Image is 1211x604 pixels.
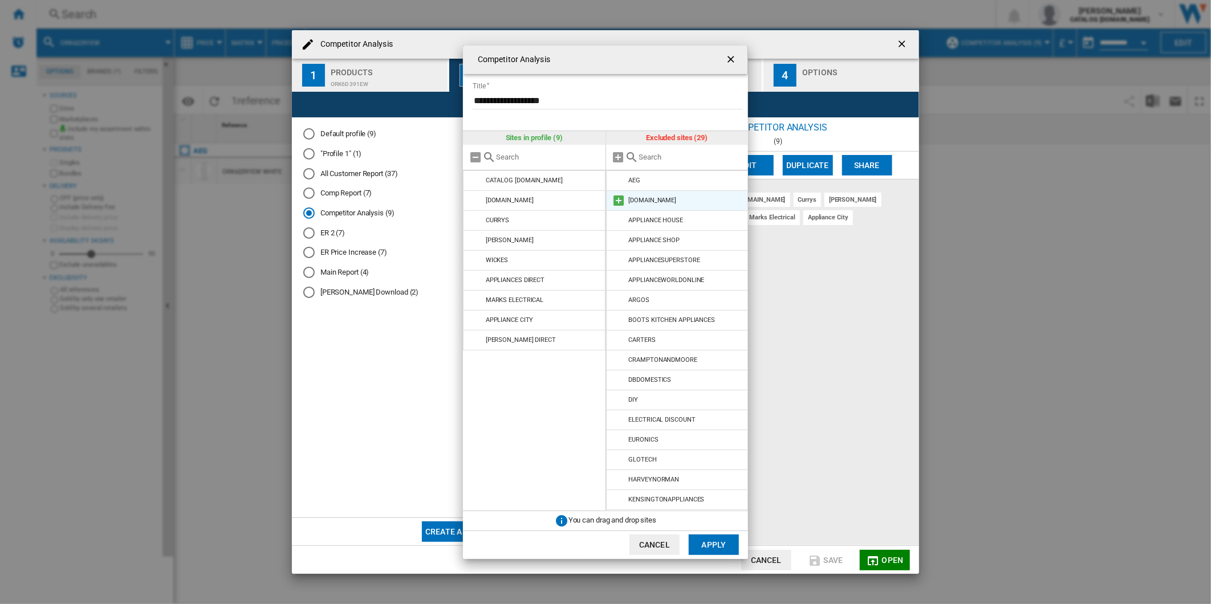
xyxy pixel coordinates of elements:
div: ARGOS [628,296,649,304]
div: KENSINGTONAPPLIANCES [628,496,704,503]
div: [DOMAIN_NAME] [628,197,676,204]
div: APPLIANCE CITY [486,316,534,324]
div: AEG [628,177,640,184]
input: Search [639,153,743,161]
div: EURONICS [628,436,658,443]
md-icon: Add all [612,150,625,164]
md-icon: Remove all [469,150,482,164]
button: getI18NText('BUTTONS.CLOSE_DIALOG') [721,48,743,71]
div: WICKES [486,256,508,264]
div: CRAMPTONANDMOORE [628,356,697,364]
input: Search [496,153,600,161]
div: ELECTRICAL DISCOUNT [628,416,695,423]
div: CARTERS [628,336,655,344]
div: [PERSON_NAME] [486,236,534,244]
div: APPLIANCESUPERSTORE [628,256,700,264]
div: APPLIANCEWORLDONLINE [628,276,704,284]
div: CATALOG [DOMAIN_NAME] [486,177,563,184]
span: You can drag and drop sites [568,516,656,524]
div: APPLIANCES DIRECT [486,276,544,284]
div: Sites in profile (9) [463,131,605,145]
div: DIY [628,396,638,403]
div: BOOTS KITCHEN APPLIANCES [628,316,715,324]
div: [PERSON_NAME] DIRECT [486,336,556,344]
div: MARKS ELECTRICAL [486,296,543,304]
div: DBDOMESTICS [628,376,671,383]
div: HARVEYNORMAN [628,476,679,483]
div: CURRYS [486,217,509,224]
ng-md-icon: getI18NText('BUTTONS.CLOSE_DIALOG') [725,54,739,67]
button: Cancel [629,534,680,555]
div: [DOMAIN_NAME] [486,197,534,204]
h4: Competitor Analysis [472,54,550,66]
button: Apply [689,534,739,555]
div: GLOTECH [628,456,656,463]
div: Excluded sites (29) [606,131,749,145]
div: APPLIANCE SHOP [628,236,680,244]
div: APPLIANCE HOUSE [628,217,683,224]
